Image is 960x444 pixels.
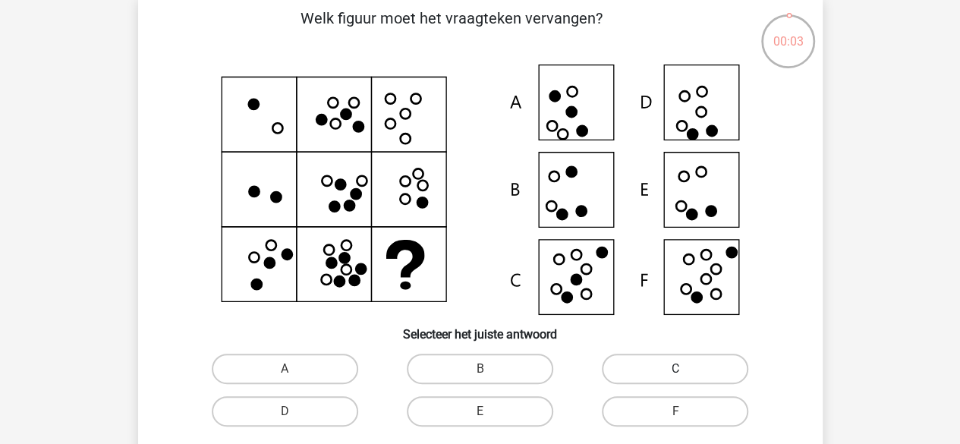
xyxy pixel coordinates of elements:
label: E [407,396,553,427]
p: Welk figuur moet het vraagteken vervangen? [162,7,741,52]
h6: Selecteer het juiste antwoord [162,315,798,342]
label: D [212,396,358,427]
label: F [602,396,748,427]
label: B [407,354,553,384]
label: A [212,354,358,384]
label: C [602,354,748,384]
div: 00:03 [760,13,817,51]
